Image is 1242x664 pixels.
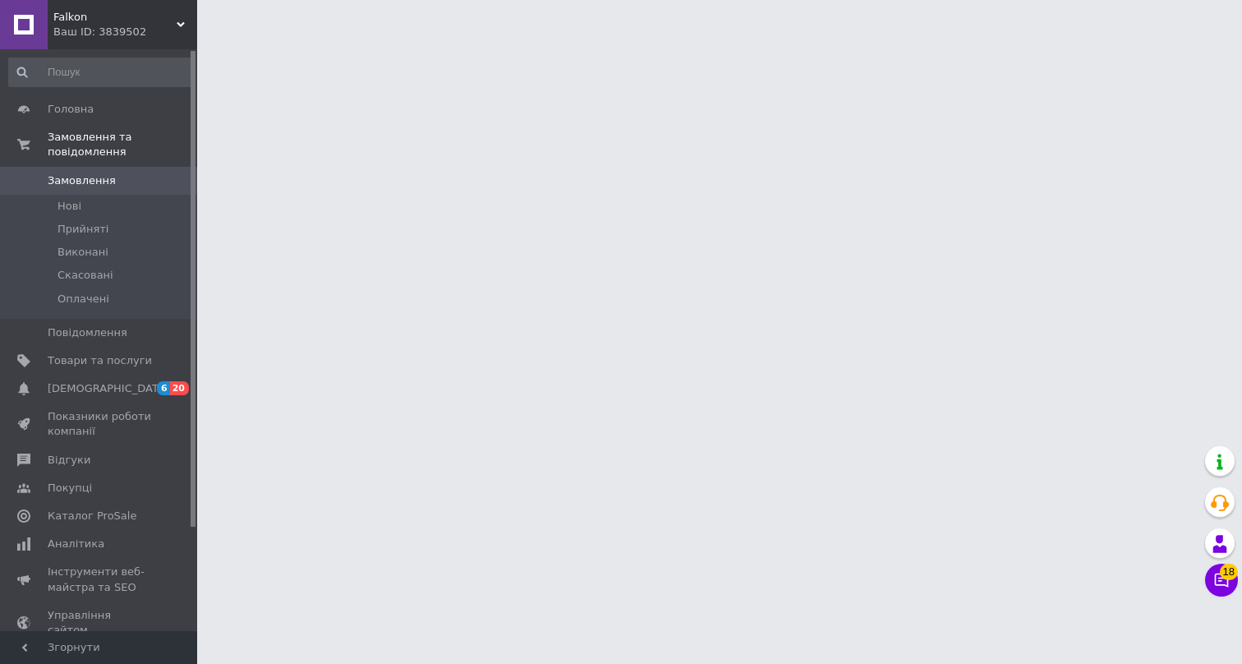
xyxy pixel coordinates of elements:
[48,608,152,638] span: Управління сайтом
[57,292,109,307] span: Оплачені
[48,565,152,594] span: Інструменти веб-майстра та SEO
[48,173,116,188] span: Замовлення
[48,381,169,396] span: [DEMOGRAPHIC_DATA]
[57,245,108,260] span: Виконані
[1205,564,1238,597] button: Чат з покупцем18
[57,268,113,283] span: Скасовані
[57,199,81,214] span: Нові
[48,509,136,523] span: Каталог ProSale
[57,222,108,237] span: Прийняті
[8,58,194,87] input: Пошук
[48,102,94,117] span: Головна
[48,353,152,368] span: Товари та послуги
[53,25,197,39] div: Ваш ID: 3839502
[170,381,189,395] span: 20
[53,10,177,25] span: Falkon
[48,537,104,551] span: Аналітика
[48,325,127,340] span: Повідомлення
[48,453,90,468] span: Відгуки
[1220,564,1238,580] span: 18
[48,409,152,439] span: Показники роботи компанії
[48,481,92,496] span: Покупці
[157,381,170,395] span: 6
[48,130,197,159] span: Замовлення та повідомлення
